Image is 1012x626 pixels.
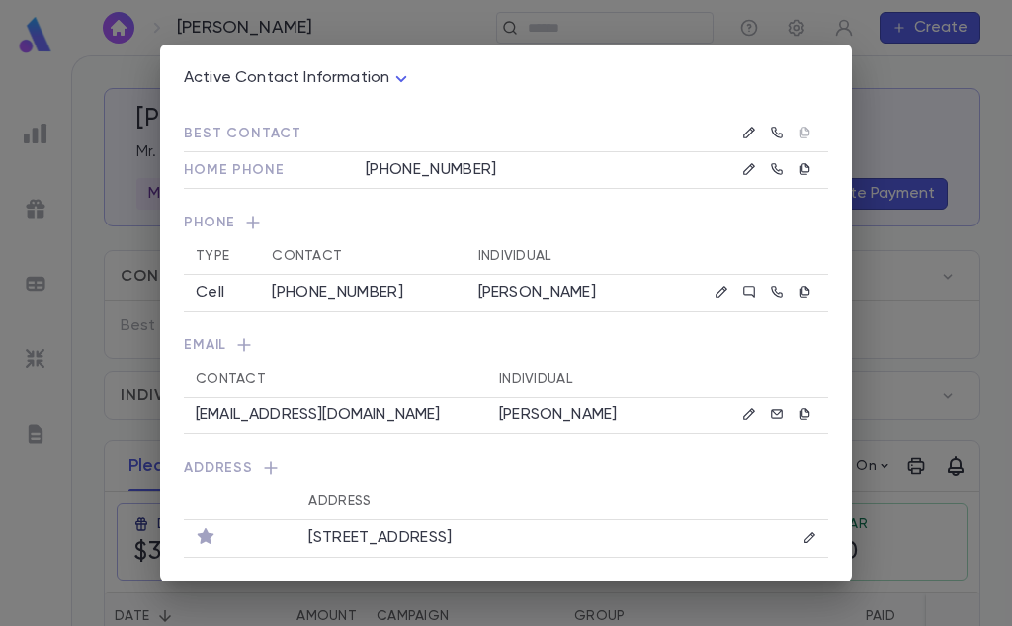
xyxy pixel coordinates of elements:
[296,484,731,520] th: Address
[272,283,454,303] div: [PHONE_NUMBER]
[184,70,389,86] span: Active Contact Information
[342,152,695,189] td: [PHONE_NUMBER]
[196,405,440,425] p: [EMAIL_ADDRESS][DOMAIN_NAME]
[184,163,284,177] span: Home Phone
[184,213,828,238] span: Phone
[296,520,731,558] td: [STREET_ADDRESS]
[466,238,655,275] th: Individual
[260,238,465,275] th: Contact
[499,405,673,425] p: [PERSON_NAME]
[184,238,260,275] th: Type
[487,361,685,398] th: Individual
[196,283,248,303] div: Cell
[184,63,413,94] div: Active Contact Information
[184,361,487,398] th: Contact
[184,458,828,484] span: Address
[184,127,301,140] span: Best Contact
[184,335,828,361] span: Email
[478,283,643,303] p: [PERSON_NAME]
